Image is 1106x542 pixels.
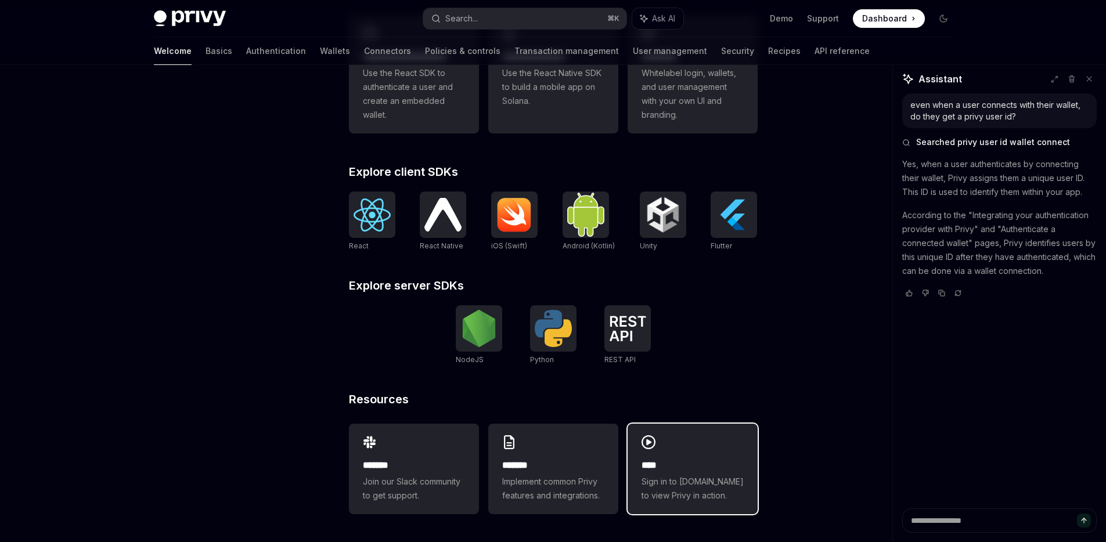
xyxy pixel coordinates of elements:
[642,475,744,503] span: Sign in to [DOMAIN_NAME] to view Privy in action.
[246,37,306,65] a: Authentication
[563,191,615,252] a: Android (Kotlin)Android (Kotlin)
[644,196,682,233] img: Unity
[604,305,651,366] a: REST APIREST API
[530,355,554,364] span: Python
[853,9,925,28] a: Dashboard
[642,66,744,122] span: Whitelabel login, wallets, and user management with your own UI and branding.
[424,198,462,231] img: React Native
[154,10,226,27] img: dark logo
[916,136,1070,148] span: Searched privy user id wallet connect
[349,241,369,250] span: React
[768,37,801,65] a: Recipes
[628,424,758,514] a: ****Sign in to [DOMAIN_NAME] to view Privy in action.
[652,13,675,24] span: Ask AI
[721,37,754,65] a: Security
[349,280,464,291] span: Explore server SDKs
[902,157,1097,199] p: Yes, when a user authenticates by connecting their wallet, Privy assigns them a unique user ID. T...
[640,241,657,250] span: Unity
[363,66,465,122] span: Use the React SDK to authenticate a user and create an embedded wallet.
[456,355,484,364] span: NodeJS
[633,37,707,65] a: User management
[491,241,527,250] span: iOS (Swift)
[491,191,538,252] a: iOS (Swift)iOS (Swift)
[488,15,618,133] a: **** **** **** ***Use the React Native SDK to build a mobile app on Solana.
[445,12,478,26] div: Search...
[363,475,465,503] span: Join our Slack community to get support.
[460,310,498,347] img: NodeJS
[910,99,1089,122] div: even when a user connects with their wallet, do they get a privy user id?
[711,191,757,252] a: FlutterFlutter
[423,8,626,29] button: Search...⌘K
[815,37,870,65] a: API reference
[364,37,411,65] a: Connectors
[607,14,619,23] span: ⌘ K
[488,424,618,514] a: **** **Implement common Privy features and integrations.
[206,37,232,65] a: Basics
[640,191,686,252] a: UnityUnity
[425,37,500,65] a: Policies & controls
[420,191,466,252] a: React NativeReact Native
[567,193,604,236] img: Android (Kotlin)
[862,13,907,24] span: Dashboard
[514,37,619,65] a: Transaction management
[502,66,604,108] span: Use the React Native SDK to build a mobile app on Solana.
[711,241,732,250] span: Flutter
[632,8,683,29] button: Ask AI
[154,37,192,65] a: Welcome
[902,136,1097,148] button: Searched privy user id wallet connect
[1077,514,1091,527] button: Send message
[530,305,577,366] a: PythonPython
[934,9,953,28] button: Toggle dark mode
[420,241,463,250] span: React Native
[456,305,502,366] a: NodeJSNodeJS
[349,393,409,405] span: Resources
[807,13,839,24] a: Support
[349,166,458,178] span: Explore client SDKs
[609,316,646,341] img: REST API
[628,15,758,133] a: **** *****Whitelabel login, wallets, and user management with your own UI and branding.
[502,475,604,503] span: Implement common Privy features and integrations.
[918,72,962,86] span: Assistant
[535,310,572,347] img: Python
[563,241,615,250] span: Android (Kotlin)
[715,196,752,233] img: Flutter
[349,424,479,514] a: **** **Join our Slack community to get support.
[770,13,793,24] a: Demo
[496,197,533,232] img: iOS (Swift)
[320,37,350,65] a: Wallets
[354,198,391,232] img: React
[604,355,636,364] span: REST API
[349,191,395,252] a: ReactReact
[902,208,1097,278] p: According to the "Integrating your authentication provider with Privy" and "Authenticate a connec...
